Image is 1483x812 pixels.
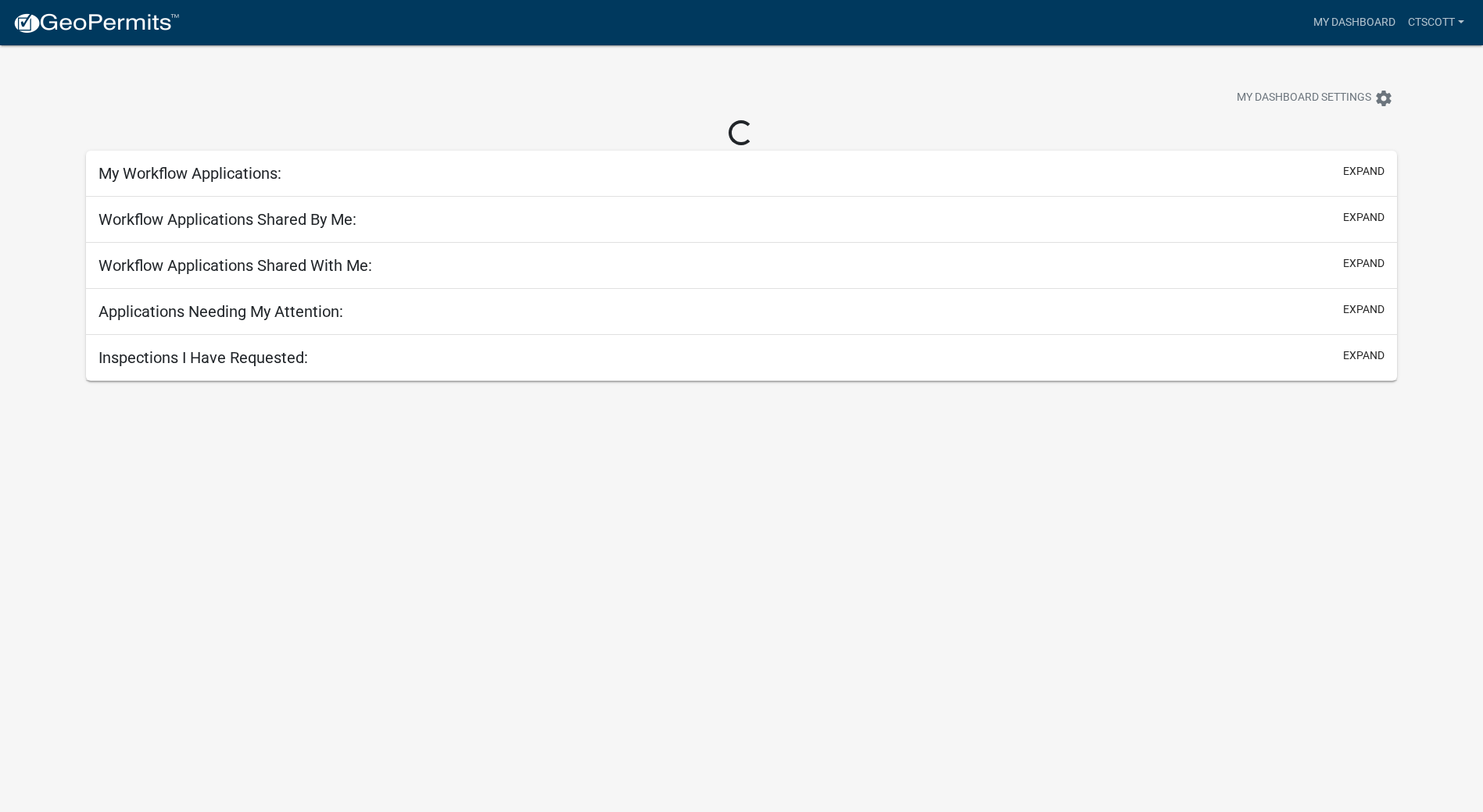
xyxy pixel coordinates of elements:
button: expand [1343,301,1384,318]
button: My Dashboard Settingssettings [1224,83,1406,113]
span: My Dashboard Settings [1237,89,1371,108]
h5: Workflow Applications Shared By Me: [99,210,356,229]
a: My Dashboard [1307,8,1402,37]
button: expand [1343,163,1384,180]
h5: Workflow Applications Shared With Me: [99,256,372,275]
h5: Inspections I Have Requested: [99,348,308,367]
button: expand [1343,255,1384,272]
h5: Applications Needing My Attention: [99,302,343,321]
button: expand [1343,347,1384,364]
a: CTScott [1402,8,1470,37]
i: settings [1374,89,1393,108]
h5: My Workflow Applications: [99,164,281,183]
button: expand [1343,209,1384,226]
